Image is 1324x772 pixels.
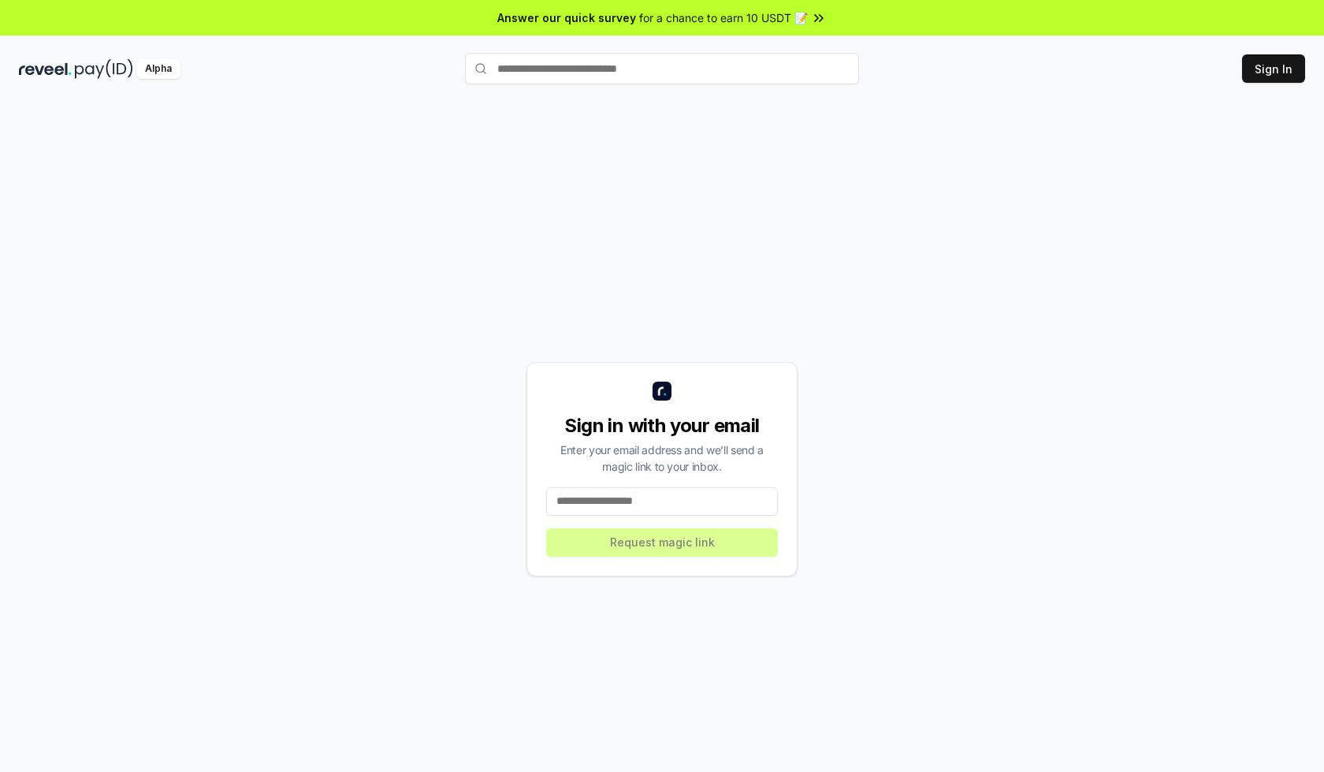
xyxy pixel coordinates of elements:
[136,59,180,79] div: Alpha
[1242,54,1305,83] button: Sign In
[639,9,808,26] span: for a chance to earn 10 USDT 📝
[653,382,671,401] img: logo_small
[75,59,133,79] img: pay_id
[497,9,636,26] span: Answer our quick survey
[19,59,72,79] img: reveel_dark
[546,442,778,475] div: Enter your email address and we’ll send a magic link to your inbox.
[546,413,778,438] div: Sign in with your email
